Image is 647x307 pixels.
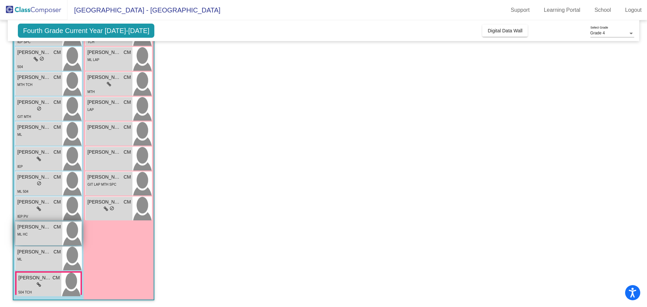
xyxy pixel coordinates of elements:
[124,198,131,206] span: CM
[538,5,586,16] a: Learning Portal
[54,248,61,255] span: CM
[18,274,52,281] span: [PERSON_NAME]
[17,174,51,181] span: [PERSON_NAME]
[54,198,61,206] span: CM
[87,198,121,206] span: [PERSON_NAME]
[87,149,121,156] span: [PERSON_NAME]
[589,5,616,16] a: School
[54,149,61,156] span: CM
[17,115,31,119] span: GIT MTH
[87,74,121,81] span: [PERSON_NAME]
[17,215,28,218] span: IEP PV
[124,124,131,131] span: CM
[17,124,51,131] span: [PERSON_NAME]
[18,24,154,38] span: Fourth Grade Current Year [DATE]-[DATE]
[87,90,95,94] span: MTH
[54,74,61,81] span: CM
[87,49,121,56] span: [PERSON_NAME]
[37,106,41,111] span: do_not_disturb_alt
[17,83,32,87] span: MTH TCH
[17,133,22,136] span: ML
[54,223,61,231] span: CM
[67,5,220,16] span: [GEOGRAPHIC_DATA] - [GEOGRAPHIC_DATA]
[17,190,28,193] span: ML 504
[110,206,114,211] span: do_not_disturb_alt
[87,40,94,44] span: TCH
[17,257,22,261] span: ML
[54,124,61,131] span: CM
[37,181,41,186] span: do_not_disturb_alt
[17,65,23,69] span: 504
[18,290,32,294] span: 504 TCH
[54,99,61,106] span: CM
[124,49,131,56] span: CM
[488,28,522,33] span: Digital Data Wall
[54,174,61,181] span: CM
[53,274,60,281] span: CM
[124,99,131,106] span: CM
[124,149,131,156] span: CM
[87,58,99,62] span: ML LAP
[54,49,61,56] span: CM
[17,165,23,168] span: IEP
[17,49,51,56] span: [PERSON_NAME]
[17,74,51,81] span: [PERSON_NAME]
[620,5,647,16] a: Logout
[17,40,30,44] span: IEP SPC
[87,108,94,112] span: LAP
[124,174,131,181] span: CM
[482,25,528,37] button: Digital Data Wall
[17,149,51,156] span: [PERSON_NAME]
[17,198,51,206] span: [PERSON_NAME]
[39,56,44,61] span: do_not_disturb_alt
[87,99,121,106] span: [PERSON_NAME]
[17,248,51,255] span: [PERSON_NAME]
[17,233,28,236] span: ML HC
[87,174,121,181] span: [PERSON_NAME]
[505,5,535,16] a: Support
[87,124,121,131] span: [PERSON_NAME]
[17,99,51,106] span: [PERSON_NAME]
[590,31,605,35] span: Grade 4
[124,74,131,81] span: CM
[87,183,116,186] span: GIT LAP MTH SPC
[17,223,51,231] span: [PERSON_NAME]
